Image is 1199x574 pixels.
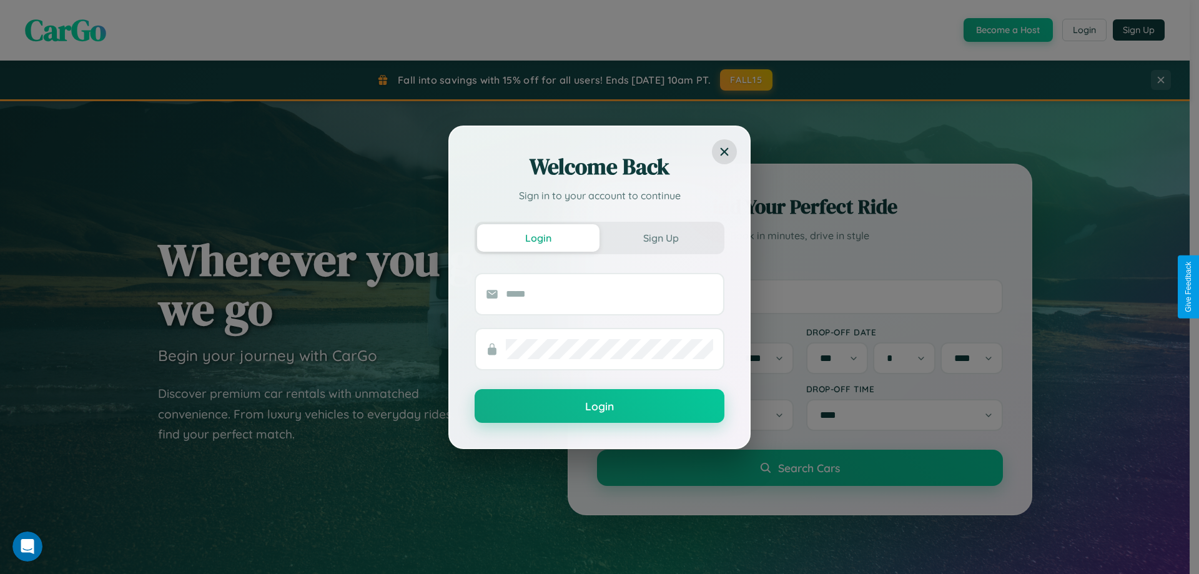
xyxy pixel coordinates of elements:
[599,224,722,252] button: Sign Up
[477,224,599,252] button: Login
[1184,262,1193,312] div: Give Feedback
[12,532,42,562] iframe: Intercom live chat
[475,152,724,182] h2: Welcome Back
[475,188,724,203] p: Sign in to your account to continue
[475,389,724,423] button: Login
